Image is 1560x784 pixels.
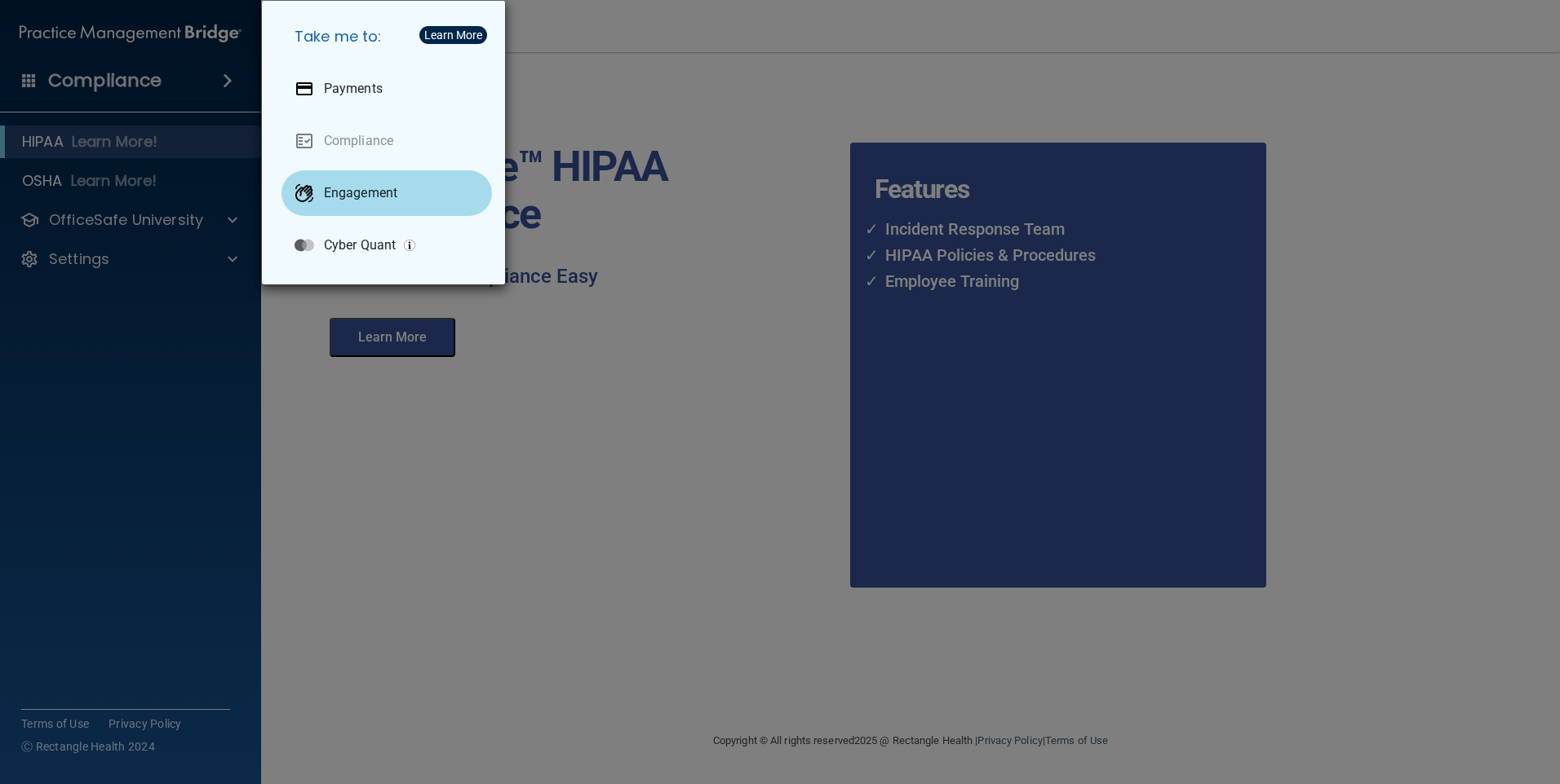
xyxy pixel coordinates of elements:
button: Learn More [419,26,487,44]
iframe: Drift Widget Chat Controller [1478,672,1540,733]
div: Learn More [424,29,482,41]
h5: Take me to: [281,14,492,59]
a: Cyber Quant [281,222,492,268]
a: Payments [281,66,492,112]
p: Payments [324,81,383,97]
a: Compliance [281,118,492,164]
p: Engagement [324,185,397,201]
a: Engagement [281,170,492,216]
p: Cyber Quant [324,237,396,253]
